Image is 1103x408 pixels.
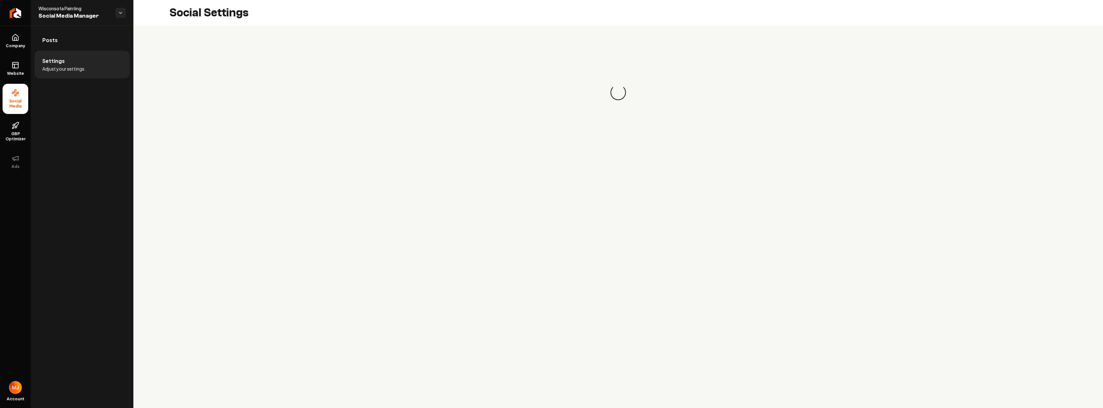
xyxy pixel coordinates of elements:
img: Mike Johnson [9,381,22,394]
a: GBP Optimizer [3,117,28,147]
span: Wisconsota Painting [38,5,110,12]
a: Posts [35,30,130,50]
span: Company [3,43,28,48]
button: Open user button [9,381,22,394]
span: Ads [9,164,22,169]
span: Social Media [3,99,28,109]
div: Loading [610,85,626,100]
span: Account [7,396,24,402]
span: GBP Optimizer [3,131,28,142]
span: Posts [42,36,58,44]
button: Ads [3,149,28,174]
img: Rebolt Logo [10,8,21,18]
span: Website [4,71,27,76]
span: Social Media Manager [38,12,110,21]
span: Adjust your settings. [42,65,86,72]
span: Settings [42,57,65,65]
h2: Social Settings [169,6,248,19]
a: Website [3,56,28,81]
a: Company [3,29,28,54]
